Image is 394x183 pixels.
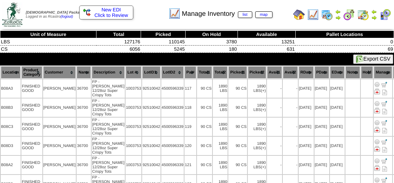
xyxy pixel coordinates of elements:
td: 36700 [77,79,91,98]
img: Adjust [374,101,380,107]
td: - [283,98,298,117]
td: 36700 [77,156,91,174]
img: line_graph.gif [169,8,180,19]
th: Name [77,66,91,79]
td: CS [0,46,96,53]
td: 4500596339 [161,79,184,98]
td: FP - [PERSON_NAME] 12/28oz Super Crispy Tots [92,79,125,98]
td: 1890 LBS [248,118,266,136]
td: 0 [295,38,394,46]
td: 92510042 [142,137,160,155]
i: Note [382,90,387,95]
td: 90 CS [228,118,247,136]
img: Adjust [374,139,380,145]
img: calendarcustomer.gif [379,9,391,21]
img: Manage Hold [374,165,380,171]
td: [DATE] [299,118,314,136]
img: excel.gif [356,55,363,63]
img: arrowleft.gif [371,9,377,15]
td: 90 CS [197,137,212,155]
td: B08B3 [1,98,21,117]
td: 1890 LBS [248,156,266,174]
img: calendarprod.gif [321,9,333,21]
td: 119 [184,118,196,136]
div: (+) [261,146,265,150]
td: 1890 LBS [213,79,228,98]
td: 120 [184,137,196,155]
td: 92510042 [142,118,160,136]
img: arrowright.gif [335,15,341,21]
td: 6056 [96,46,141,53]
img: Manage Hold [374,146,380,152]
td: [PERSON_NAME] [43,79,76,98]
td: [DATE] [299,156,314,174]
th: Unit of Measure [0,31,96,38]
img: Manage Hold [374,127,380,133]
img: Adjust [374,158,380,164]
td: - [267,156,282,174]
td: [PERSON_NAME] [43,98,76,117]
span: [DEMOGRAPHIC_DATA] Packaging [26,11,87,15]
td: 90 CS [197,98,212,117]
th: EDate [330,66,345,79]
th: Description [92,66,125,79]
span: Manage Inventory [182,10,272,18]
th: Total2 [213,66,228,79]
td: - [283,79,298,98]
th: Total [96,31,141,38]
div: (+) [261,127,265,131]
th: Total1 [197,66,212,79]
th: Available [238,31,295,38]
td: 1890 LBS [213,118,228,136]
td: FINISHED GOOD [21,137,42,155]
td: 90 CS [197,79,212,98]
td: LBS [0,38,96,46]
td: 4500596339 [161,98,184,117]
i: Note [382,128,387,133]
td: 1003753 [126,156,142,174]
td: 1890 LBS [248,137,266,155]
td: 1890 LBS [213,156,228,174]
a: (logout) [61,15,73,19]
td: 90 CS [228,156,247,174]
td: FP - [PERSON_NAME] 12/28oz Super Crispy Tots [92,98,125,117]
td: B08A2 [1,156,21,174]
th: On Hold [186,31,238,38]
span: Click to Review [83,12,129,18]
td: 121 [184,156,196,174]
td: 1890 LBS [213,137,228,155]
img: calendarinout.gif [357,9,369,21]
th: Customer [43,66,76,79]
td: [DATE] [314,118,329,136]
th: Picked [141,31,186,38]
img: arrowright.gif [371,15,377,21]
td: 90 CS [197,118,212,136]
td: 1003753 [126,137,142,155]
th: Lot # [126,66,142,79]
td: 4500596339 [161,118,184,136]
td: 90 CS [228,137,247,155]
td: FINISHED GOOD [21,79,42,98]
td: FP - [PERSON_NAME] 12/28oz Super Crispy Tots [92,156,125,174]
td: [DATE] [330,79,345,98]
td: 118 [184,98,196,117]
div: (+) [261,108,265,112]
td: [DATE] [314,98,329,117]
th: LotID2 [161,66,184,79]
img: calendarblend.gif [343,9,355,21]
img: Move [381,82,387,87]
img: Adjust [374,82,380,87]
td: 1890 LBS [213,98,228,117]
td: 117 [184,79,196,98]
th: Product Category [21,66,42,79]
img: Move [381,158,387,164]
td: [DATE] [330,156,345,174]
td: - [283,118,298,136]
img: Manage Hold [374,108,380,114]
td: B08D3 [1,137,21,155]
td: - [283,156,298,174]
button: Export CSV [353,54,393,64]
td: B08C3 [1,118,21,136]
span: Logged in as Rcastro [26,11,87,19]
td: [DATE] [330,137,345,155]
